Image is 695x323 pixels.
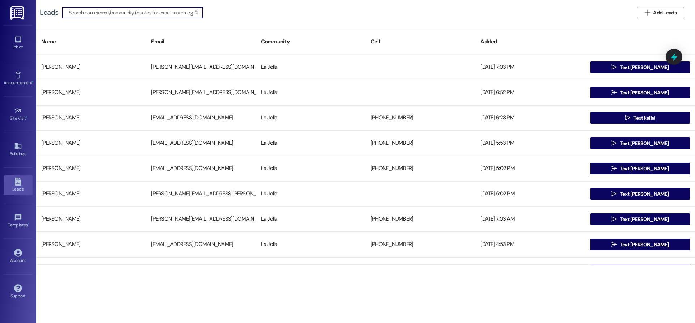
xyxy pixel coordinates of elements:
[620,89,669,97] span: Text [PERSON_NAME]
[36,136,146,150] div: [PERSON_NAME]
[611,90,617,95] i: 
[590,137,690,149] button: Text [PERSON_NAME]
[475,111,585,125] div: [DATE] 6:28 PM
[475,187,585,201] div: [DATE] 5:02 PM
[637,7,684,18] button: Add Leads
[256,187,366,201] div: La Jolla
[4,140,33,160] a: Buildings
[40,9,58,16] div: Leads
[590,112,690,124] button: Text kalisi
[590,264,690,276] button: Text [PERSON_NAME]
[146,263,256,277] div: [EMAIL_ADDRESS][DOMAIN_NAME]
[475,212,585,226] div: [DATE] 7:03 AM
[256,111,366,125] div: La Jolla
[256,161,366,176] div: La Jolla
[146,136,256,150] div: [EMAIL_ADDRESS][DOMAIN_NAME]
[4,282,33,302] a: Support
[590,61,690,73] button: Text [PERSON_NAME]
[475,161,585,176] div: [DATE] 5:02 PM
[475,136,585,150] div: [DATE] 5:53 PM
[645,10,650,16] i: 
[590,87,690,98] button: Text [PERSON_NAME]
[620,64,669,71] span: Text [PERSON_NAME]
[620,241,669,248] span: Text [PERSON_NAME]
[146,161,256,176] div: [EMAIL_ADDRESS][DOMAIN_NAME]
[653,9,677,17] span: Add Leads
[36,85,146,100] div: [PERSON_NAME]
[256,212,366,226] div: La Jolla
[590,213,690,225] button: Text [PERSON_NAME]
[590,163,690,174] button: Text [PERSON_NAME]
[146,111,256,125] div: [EMAIL_ADDRESS][DOMAIN_NAME]
[4,105,33,124] a: Site Visit •
[620,190,669,198] span: Text [PERSON_NAME]
[4,175,33,195] a: Leads
[4,247,33,266] a: Account
[625,115,631,121] i: 
[256,263,366,277] div: La Jolla
[611,166,617,171] i: 
[620,140,669,147] span: Text [PERSON_NAME]
[256,237,366,252] div: La Jolla
[28,221,29,226] span: •
[366,111,475,125] div: [PHONE_NUMBER]
[611,191,617,197] i: 
[611,242,617,247] i: 
[32,79,33,84] span: •
[146,85,256,100] div: [PERSON_NAME][EMAIL_ADDRESS][DOMAIN_NAME]
[366,136,475,150] div: [PHONE_NUMBER]
[475,237,585,252] div: [DATE] 4:53 PM
[475,60,585,75] div: [DATE] 7:03 PM
[611,216,617,222] i: 
[366,263,475,277] div: [PHONE_NUMBER]
[10,6,25,20] img: ResiDesk Logo
[146,237,256,252] div: [EMAIL_ADDRESS][DOMAIN_NAME]
[611,64,617,70] i: 
[366,212,475,226] div: [PHONE_NUMBER]
[475,263,585,277] div: [DATE] 9:52 AM
[146,212,256,226] div: [PERSON_NAME][EMAIL_ADDRESS][DOMAIN_NAME]
[620,165,669,173] span: Text [PERSON_NAME]
[36,60,146,75] div: [PERSON_NAME]
[36,212,146,226] div: [PERSON_NAME]
[36,33,146,51] div: Name
[36,237,146,252] div: [PERSON_NAME]
[36,263,146,277] div: [PERSON_NAME]
[611,140,617,146] i: 
[475,85,585,100] div: [DATE] 6:52 PM
[366,33,475,51] div: Cell
[620,216,669,223] span: Text [PERSON_NAME]
[36,111,146,125] div: [PERSON_NAME]
[36,161,146,176] div: [PERSON_NAME]
[366,161,475,176] div: [PHONE_NUMBER]
[146,33,256,51] div: Email
[256,85,366,100] div: La Jolla
[256,33,366,51] div: Community
[633,114,655,122] span: Text kalisi
[36,187,146,201] div: [PERSON_NAME]
[590,188,690,200] button: Text [PERSON_NAME]
[475,33,585,51] div: Added
[146,187,256,201] div: [PERSON_NAME][EMAIL_ADDRESS][PERSON_NAME][DOMAIN_NAME]
[590,239,690,250] button: Text [PERSON_NAME]
[69,8,203,18] input: Search name/email/community (quotes for exact match e.g. "John Smith")
[366,237,475,252] div: [PHONE_NUMBER]
[146,60,256,75] div: [PERSON_NAME][EMAIL_ADDRESS][DOMAIN_NAME]
[4,33,33,53] a: Inbox
[26,115,27,120] span: •
[4,211,33,231] a: Templates •
[256,136,366,150] div: La Jolla
[256,60,366,75] div: La Jolla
